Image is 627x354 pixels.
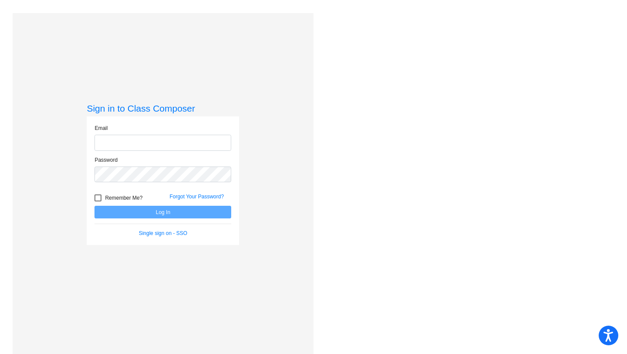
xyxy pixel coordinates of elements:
[94,206,231,218] button: Log In
[105,193,142,203] span: Remember Me?
[94,156,118,164] label: Password
[94,124,108,132] label: Email
[169,194,224,200] a: Forgot Your Password?
[87,103,239,114] h3: Sign in to Class Composer
[139,230,187,236] a: Single sign on - SSO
